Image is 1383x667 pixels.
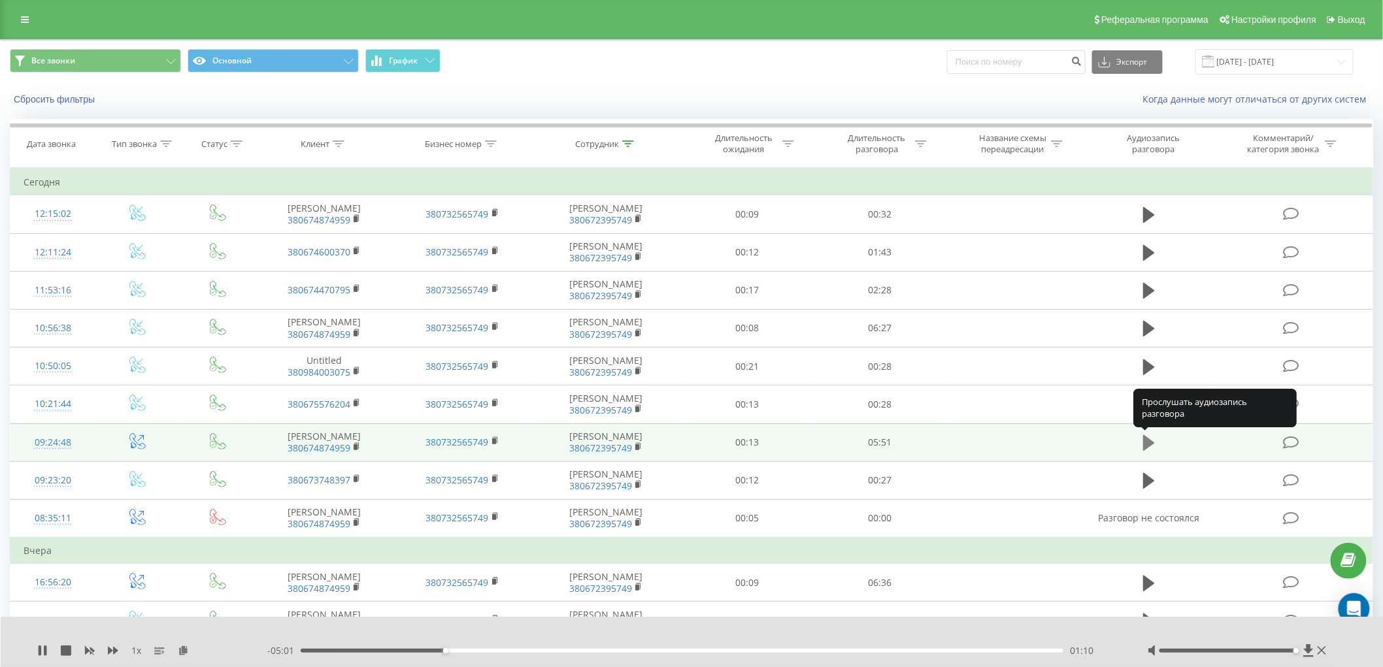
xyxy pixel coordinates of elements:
[24,240,82,265] div: 12:11:24
[10,93,101,105] button: Сбросить фильтры
[814,564,947,602] td: 06:36
[426,284,489,296] a: 380732565749
[24,468,82,493] div: 09:23:20
[426,474,489,486] a: 380732565749
[255,309,393,347] td: [PERSON_NAME]
[569,289,632,302] a: 380672395749
[814,195,947,233] td: 00:32
[978,133,1048,155] div: Название схемы переадресации
[288,214,350,226] a: 380674874959
[131,644,141,657] span: 1 x
[1339,593,1370,625] div: Open Intercom Messenger
[426,614,489,626] a: 380732565749
[569,328,632,340] a: 380672395749
[188,49,359,73] button: Основной
[569,366,632,378] a: 380672395749
[531,348,680,385] td: [PERSON_NAME]
[31,56,75,66] span: Все звонки
[426,436,489,448] a: 380732565749
[1070,644,1093,657] span: 01:10
[531,309,680,347] td: [PERSON_NAME]
[569,442,632,454] a: 380672395749
[24,353,82,379] div: 10:50:05
[814,309,947,347] td: 06:27
[575,138,619,150] div: Сотрудник
[1098,512,1199,524] span: Разговор не состоялся
[680,309,814,347] td: 00:08
[680,195,814,233] td: 00:09
[288,284,350,296] a: 380674470795
[112,138,157,150] div: Тип звонка
[814,348,947,385] td: 00:28
[680,602,814,640] td: 00:14
[255,499,393,538] td: [PERSON_NAME]
[814,423,947,461] td: 05:51
[1101,14,1208,25] span: Реферальная программа
[24,201,82,227] div: 12:15:02
[10,538,1373,564] td: Вчера
[201,138,227,150] div: Статус
[390,56,418,65] span: График
[288,398,350,410] a: 380675576204
[680,499,814,538] td: 00:05
[27,138,76,150] div: Дата звонка
[531,271,680,309] td: [PERSON_NAME]
[947,50,1086,74] input: Поиск по номеру
[1111,133,1196,155] div: Аудиозапись разговора
[814,602,947,640] td: 09:03
[288,442,350,454] a: 380674874959
[1133,389,1297,427] div: Прослушать аудиозапись разговора
[426,360,489,372] a: 380732565749
[680,564,814,602] td: 00:09
[814,233,947,271] td: 01:43
[680,461,814,499] td: 00:12
[569,214,632,226] a: 380672395749
[426,208,489,220] a: 380732565749
[680,348,814,385] td: 00:21
[531,564,680,602] td: [PERSON_NAME]
[255,195,393,233] td: [PERSON_NAME]
[1245,133,1322,155] div: Комментарий/категория звонка
[569,252,632,264] a: 380672395749
[24,391,82,417] div: 10:21:44
[255,423,393,461] td: [PERSON_NAME]
[1092,50,1163,74] button: Экспорт
[288,246,350,258] a: 380674600370
[569,582,632,594] a: 380672395749
[531,385,680,423] td: [PERSON_NAME]
[24,430,82,455] div: 09:24:48
[531,195,680,233] td: [PERSON_NAME]
[814,499,947,538] td: 00:00
[680,233,814,271] td: 00:12
[531,602,680,640] td: [PERSON_NAME]
[1338,14,1365,25] span: Выход
[680,385,814,423] td: 00:13
[842,133,912,155] div: Длительность разговора
[426,321,489,334] a: 380732565749
[531,233,680,271] td: [PERSON_NAME]
[365,49,441,73] button: График
[10,49,181,73] button: Все звонки
[426,576,489,589] a: 380732565749
[426,246,489,258] a: 380732565749
[531,423,680,461] td: [PERSON_NAME]
[426,512,489,524] a: 380732565749
[24,506,82,531] div: 08:35:11
[709,133,779,155] div: Длительность ожидания
[680,423,814,461] td: 00:13
[1143,93,1373,105] a: Когда данные могут отличаться от других систем
[426,398,489,410] a: 380732565749
[255,602,393,640] td: [PERSON_NAME]
[531,461,680,499] td: [PERSON_NAME]
[814,385,947,423] td: 00:28
[24,608,82,633] div: 16:28:35
[443,648,448,653] div: Accessibility label
[288,474,350,486] a: 380673748397
[288,582,350,594] a: 380674874959
[24,316,82,341] div: 10:56:38
[569,517,632,530] a: 380672395749
[814,461,947,499] td: 00:27
[814,271,947,309] td: 02:28
[288,366,350,378] a: 380984003075
[569,404,632,416] a: 380672395749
